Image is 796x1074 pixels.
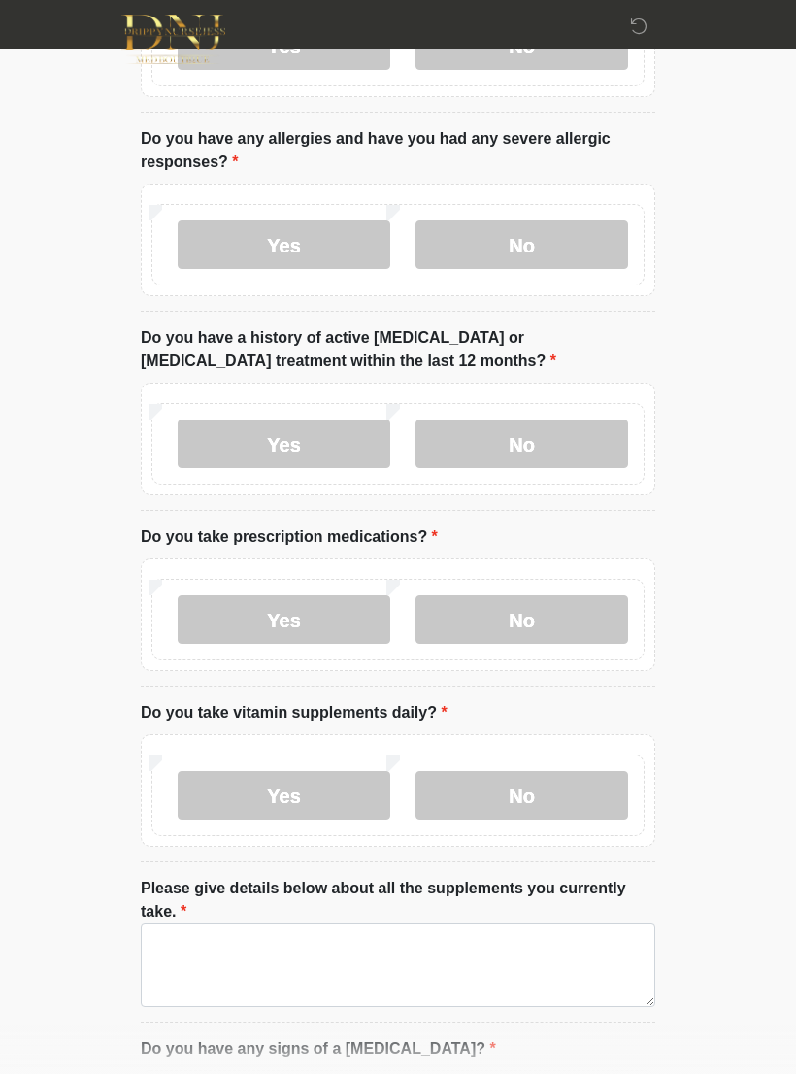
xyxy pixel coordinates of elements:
label: Do you take vitamin supplements daily? [141,701,448,724]
label: Please give details below about all the supplements you currently take. [141,877,655,923]
label: Do you have any allergies and have you had any severe allergic responses? [141,127,655,174]
label: Do you have a history of active [MEDICAL_DATA] or [MEDICAL_DATA] treatment within the last 12 mon... [141,326,655,373]
label: Do you have any signs of a [MEDICAL_DATA]? [141,1037,496,1060]
img: DNJ Med Boutique Logo [121,15,225,64]
label: No [415,595,628,644]
label: Do you take prescription medications? [141,525,438,549]
label: Yes [178,220,390,269]
label: Yes [178,595,390,644]
label: No [415,771,628,820]
label: Yes [178,771,390,820]
label: No [415,220,628,269]
label: No [415,420,628,468]
label: Yes [178,420,390,468]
